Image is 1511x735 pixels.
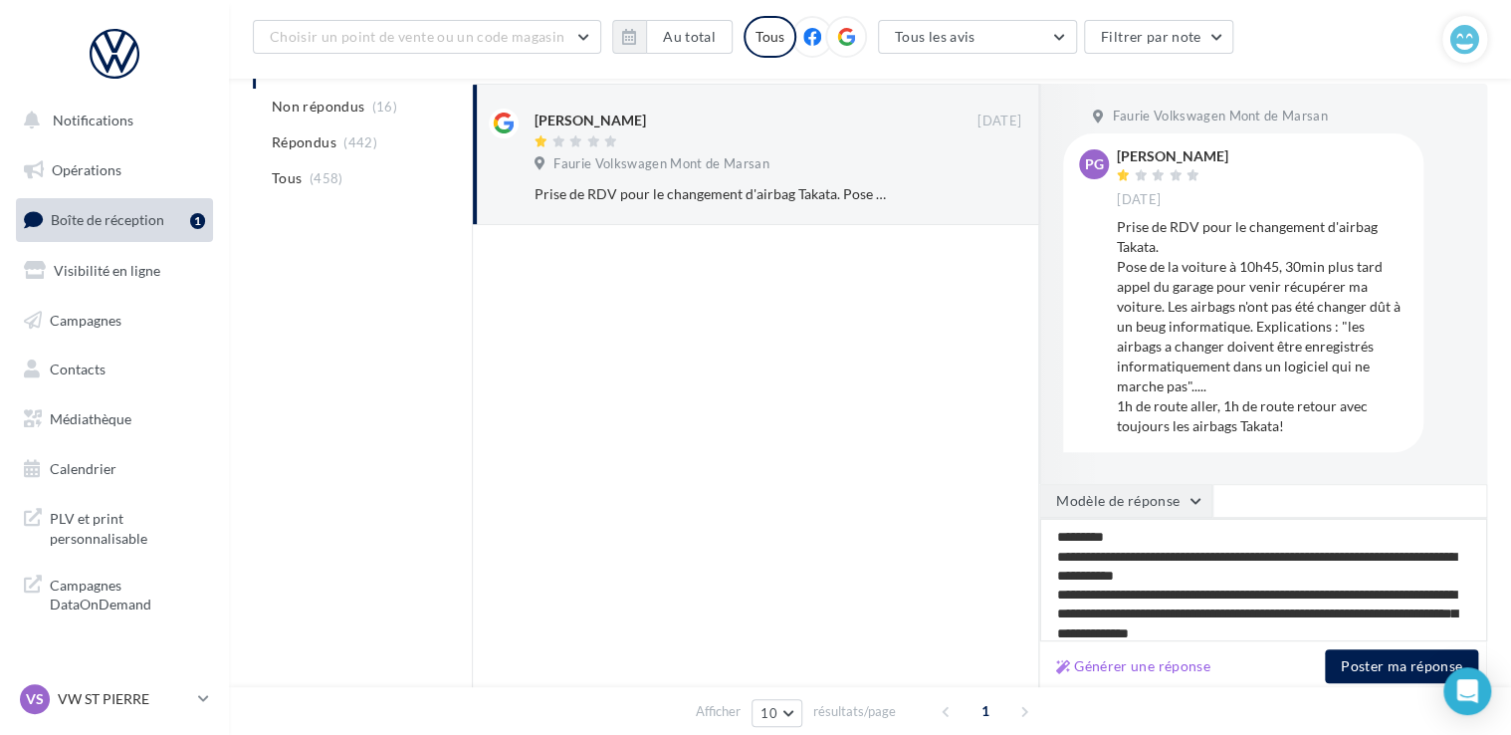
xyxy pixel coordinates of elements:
span: 1 [970,695,1001,727]
button: Modèle de réponse [1039,484,1212,518]
a: Boîte de réception1 [12,198,217,241]
a: Campagnes [12,300,217,342]
div: [PERSON_NAME] [535,111,646,130]
span: PG [1085,154,1104,174]
a: Opérations [12,149,217,191]
span: Visibilité en ligne [54,262,160,279]
span: Campagnes [50,311,121,328]
button: Notifications [12,100,209,141]
button: Choisir un point de vente ou un code magasin [253,20,601,54]
span: Opérations [52,161,121,178]
a: VS VW ST PIERRE [16,680,213,718]
span: Notifications [53,112,133,128]
span: Afficher [696,702,741,721]
span: Calendrier [50,460,116,477]
span: Campagnes DataOnDemand [50,572,205,614]
span: Tous les avis [895,28,975,45]
a: Visibilité en ligne [12,250,217,292]
a: Médiathèque [12,398,217,440]
button: Filtrer par note [1084,20,1234,54]
span: Médiathèque [50,410,131,427]
span: 10 [760,705,777,721]
div: Prise de RDV pour le changement d'airbag Takata. Pose de la voiture à 10h45, 30min plus tard appe... [1117,217,1407,436]
span: Faurie Volkswagen Mont de Marsan [1112,108,1327,125]
span: Contacts [50,361,106,377]
span: Boîte de réception [51,211,164,228]
a: Calendrier [12,448,217,490]
span: (458) [310,170,343,186]
span: Répondus [272,132,336,152]
span: Faurie Volkswagen Mont de Marsan [553,155,768,173]
button: Au total [612,20,733,54]
button: Tous les avis [878,20,1077,54]
button: Générer une réponse [1048,654,1218,678]
span: [DATE] [1117,191,1161,209]
button: Poster ma réponse [1325,649,1478,683]
span: (16) [372,99,397,115]
div: 1 [190,213,205,229]
button: 10 [752,699,802,727]
span: Tous [272,168,302,188]
span: [DATE] [977,113,1021,130]
a: PLV et print personnalisable [12,497,217,556]
span: VS [26,689,44,709]
span: Choisir un point de vente ou un code magasin [270,28,564,45]
div: Prise de RDV pour le changement d'airbag Takata. Pose de la voiture à 10h45, 30min plus tard appe... [535,184,892,204]
span: PLV et print personnalisable [50,505,205,548]
div: Open Intercom Messenger [1443,667,1491,715]
a: Campagnes DataOnDemand [12,564,217,622]
span: Non répondus [272,97,364,117]
a: Contacts [12,349,217,390]
button: Au total [646,20,733,54]
p: VW ST PIERRE [58,689,190,709]
div: [PERSON_NAME] [1117,149,1228,163]
span: résultats/page [813,702,896,721]
div: Tous [744,16,796,58]
span: (442) [343,134,377,150]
